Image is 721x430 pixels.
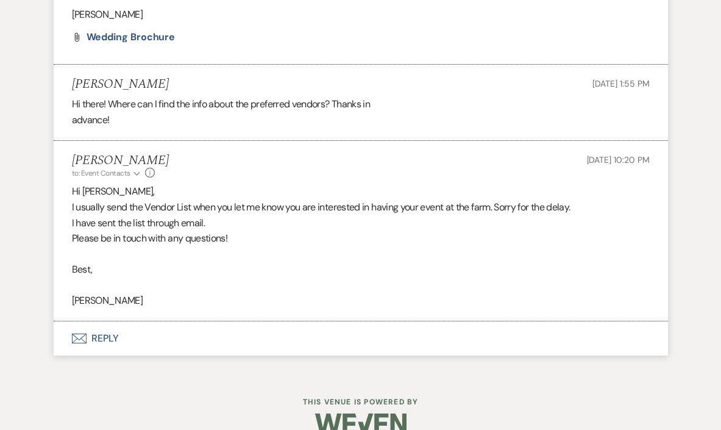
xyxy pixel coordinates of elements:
button: to: Event Contacts [72,168,142,179]
span: Wedding Brochure [87,30,176,43]
p: Please be in touch with any questions! [72,231,650,246]
p: Hi [PERSON_NAME], [72,184,650,199]
span: to: Event Contacts [72,168,130,178]
div: Hi there! Where can I find the info about the preferred vendors? Thanks in advance! [72,96,650,127]
p: Best, [72,262,650,278]
p: I have sent the list through email. [72,215,650,231]
p: I usually send the Vendor List when you let me know you are interested in having your event at th... [72,199,650,215]
p: [PERSON_NAME] [72,7,650,23]
button: Reply [54,321,668,356]
p: [PERSON_NAME] [72,293,650,309]
h5: [PERSON_NAME] [72,77,169,92]
span: [DATE] 10:20 PM [587,154,650,165]
h5: [PERSON_NAME] [72,153,169,168]
span: [DATE] 1:55 PM [592,78,649,89]
a: Wedding Brochure [87,32,176,42]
